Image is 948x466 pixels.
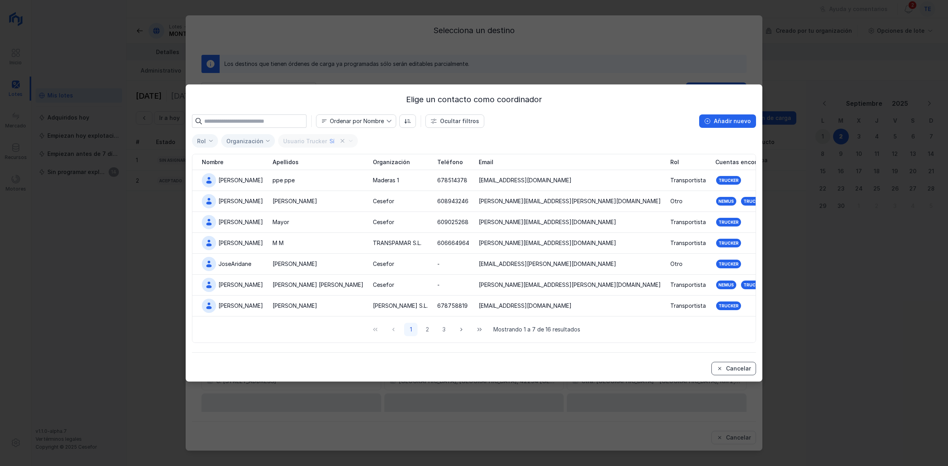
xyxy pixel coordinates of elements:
button: Page 2 [421,323,434,336]
span: Mostrando 1 a 7 de 16 resultados [493,326,580,333]
div: Añadir nuevo [714,117,751,125]
div: Mayor [273,218,289,226]
div: [PERSON_NAME] [218,218,263,226]
span: Organización [373,158,410,166]
div: Trucker [743,198,764,204]
div: Cancelar [726,365,751,372]
div: Ordenar por Nombre [330,118,384,124]
div: Ocultar filtros [440,117,479,125]
div: [EMAIL_ADDRESS][DOMAIN_NAME] [479,302,572,310]
div: Cesefor [373,260,394,268]
div: [PERSON_NAME] [218,176,263,184]
div: [PERSON_NAME] [PERSON_NAME] [273,281,363,289]
div: - [437,260,440,268]
button: Añadir nuevo [699,114,756,128]
div: Rol [197,138,206,144]
div: [PERSON_NAME] [273,302,317,310]
div: Elige un contacto como coordinador [192,94,756,105]
div: Organización [226,138,263,144]
button: Last Page [472,323,487,336]
div: Transportista [670,176,706,184]
div: 678514378 [437,176,467,184]
div: Transportista [670,218,706,226]
button: Next Page [454,323,469,336]
div: Transportista [670,302,706,310]
div: 609025268 [437,218,468,226]
div: - [437,281,440,289]
span: Apellidos [273,158,299,166]
div: Nemus [719,282,734,288]
span: Seleccionar [192,135,208,148]
div: Trucker [719,303,739,309]
div: [PERSON_NAME] [218,197,263,205]
div: Trucker [719,178,739,183]
div: Trucker [743,282,764,288]
div: TRANSPAMAR S.L. [373,239,421,247]
div: Cesefor [373,281,394,289]
div: [PERSON_NAME][EMAIL_ADDRESS][PERSON_NAME][DOMAIN_NAME] [479,281,661,289]
div: ppe ppe [273,176,295,184]
div: Nemus [719,198,734,204]
span: Nombre [202,158,224,166]
button: Ocultar filtros [425,114,484,128]
span: Nombre [316,115,386,127]
div: Otro [670,260,683,268]
div: Maderas 1 [373,176,399,184]
div: [PERSON_NAME][EMAIL_ADDRESS][PERSON_NAME][DOMAIN_NAME] [479,197,661,205]
div: [PERSON_NAME] S.L. [373,302,428,310]
span: Cuentas encontradas [715,158,776,166]
div: 606664964 [437,239,469,247]
div: [PERSON_NAME] [218,281,263,289]
button: Page 3 [437,323,451,336]
div: [EMAIL_ADDRESS][DOMAIN_NAME] [479,176,572,184]
button: Cancelar [711,362,756,375]
span: Email [479,158,493,166]
div: Transportista [670,281,706,289]
div: Cesefor [373,197,394,205]
div: Trucker [719,261,739,267]
div: [PERSON_NAME][EMAIL_ADDRESS][DOMAIN_NAME] [479,239,616,247]
div: M M [273,239,284,247]
div: Trucker [719,219,739,225]
span: Teléfono [437,158,463,166]
div: Cesefor [373,218,394,226]
div: [PERSON_NAME] [273,260,317,268]
div: [PERSON_NAME] [218,302,263,310]
div: 678758819 [437,302,468,310]
div: [PERSON_NAME] [273,197,317,205]
div: [PERSON_NAME] [218,239,263,247]
button: Page 1 [404,323,418,336]
div: Otro [670,197,683,205]
div: [PERSON_NAME][EMAIL_ADDRESS][DOMAIN_NAME] [479,218,616,226]
span: Rol [670,158,679,166]
div: Transportista [670,239,706,247]
div: JoseAridane [218,260,251,268]
div: Trucker [719,240,739,246]
div: 608943246 [437,197,468,205]
div: [EMAIL_ADDRESS][PERSON_NAME][DOMAIN_NAME] [479,260,616,268]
